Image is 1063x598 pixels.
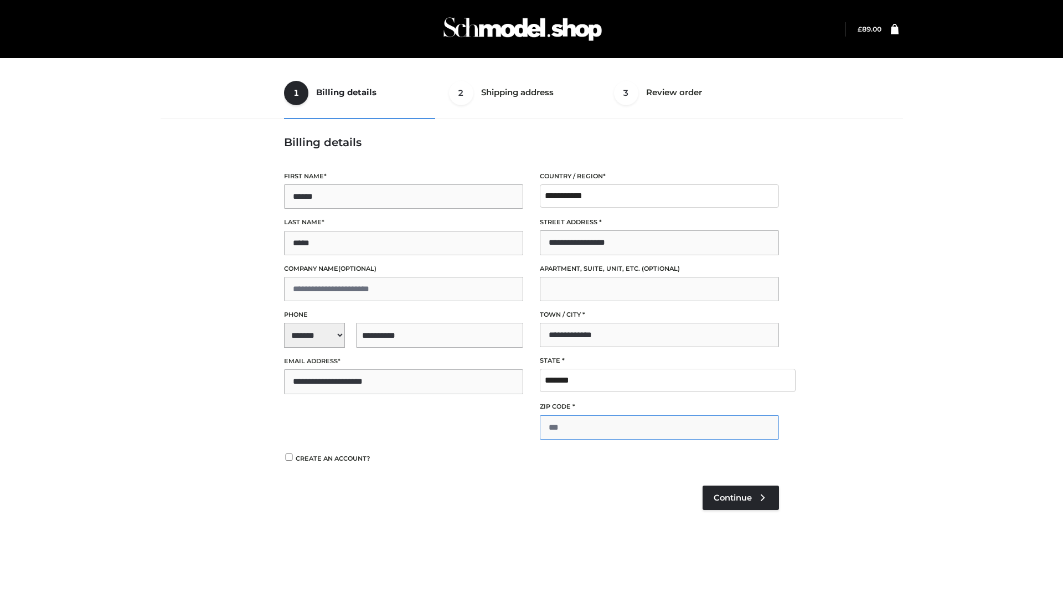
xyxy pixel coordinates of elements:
label: Country / Region [540,171,779,182]
a: Continue [703,486,779,510]
label: Email address [284,356,523,367]
label: Street address [540,217,779,228]
bdi: 89.00 [858,25,881,33]
a: £89.00 [858,25,881,33]
span: (optional) [338,265,376,272]
span: Create an account? [296,455,370,462]
span: Continue [714,493,752,503]
span: £ [858,25,862,33]
label: Town / City [540,310,779,320]
label: Company name [284,264,523,274]
label: Apartment, suite, unit, etc. [540,264,779,274]
span: (optional) [642,265,680,272]
label: Last name [284,217,523,228]
input: Create an account? [284,453,294,461]
label: State [540,355,779,366]
label: First name [284,171,523,182]
img: Schmodel Admin 964 [440,7,606,51]
label: Phone [284,310,523,320]
label: ZIP Code [540,401,779,412]
h3: Billing details [284,136,779,149]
